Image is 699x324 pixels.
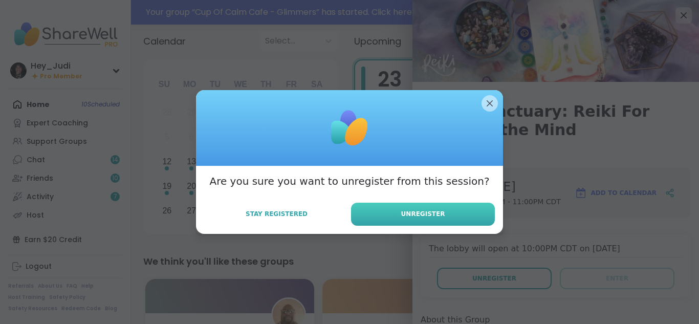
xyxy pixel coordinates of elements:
span: Unregister [401,209,445,219]
button: Unregister [351,203,495,226]
button: Stay Registered [204,203,349,225]
span: Stay Registered [246,209,308,219]
img: ShareWell Logomark [324,102,375,154]
h3: Are you sure you want to unregister from this session? [209,174,489,188]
